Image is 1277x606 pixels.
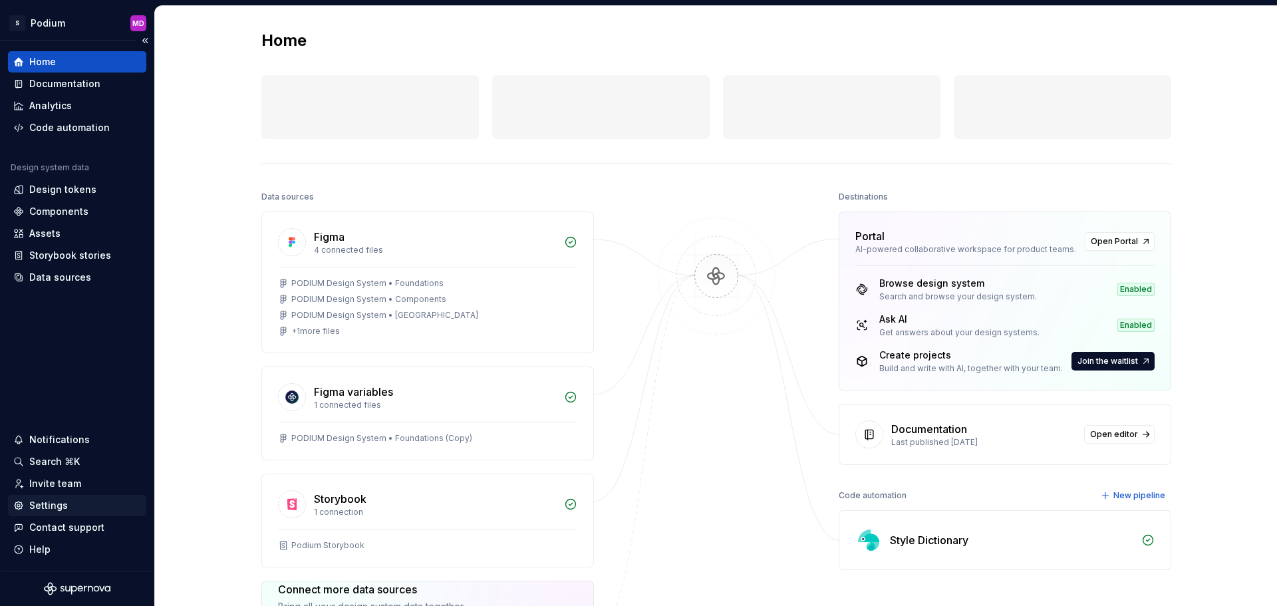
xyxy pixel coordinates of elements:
[291,278,444,289] div: PODIUM Design System • Foundations
[839,188,888,206] div: Destinations
[291,310,478,321] div: PODIUM Design System • [GEOGRAPHIC_DATA]
[879,327,1040,338] div: Get answers about your design systems.
[29,543,51,556] div: Help
[29,183,96,196] div: Design tokens
[1090,429,1138,440] span: Open editor
[879,363,1063,374] div: Build and write with AI, together with your team.
[31,17,65,30] div: Podium
[261,367,594,460] a: Figma variables1 connected filesPODIUM Design System • Foundations (Copy)
[1071,352,1155,371] button: Join the waitlist
[8,517,146,538] button: Contact support
[839,486,907,505] div: Code automation
[29,205,88,218] div: Components
[8,495,146,516] a: Settings
[8,95,146,116] a: Analytics
[1085,232,1155,251] a: Open Portal
[291,540,364,551] div: Podium Storybook
[1113,490,1165,501] span: New pipeline
[8,451,146,472] button: Search ⌘K
[8,245,146,266] a: Storybook stories
[29,521,104,534] div: Contact support
[1117,283,1155,296] div: Enabled
[29,271,91,284] div: Data sources
[314,245,556,255] div: 4 connected files
[1084,425,1155,444] a: Open editor
[8,223,146,244] a: Assets
[1091,236,1138,247] span: Open Portal
[879,349,1063,362] div: Create projects
[879,313,1040,326] div: Ask AI
[291,433,472,444] div: PODIUM Design System • Foundations (Copy)
[1117,319,1155,332] div: Enabled
[8,73,146,94] a: Documentation
[44,582,110,595] svg: Supernova Logo
[8,201,146,222] a: Components
[879,291,1037,302] div: Search and browse your design system.
[261,30,307,51] h2: Home
[855,244,1077,255] div: AI-powered collaborative workspace for product teams.
[314,400,556,410] div: 1 connected files
[291,294,446,305] div: PODIUM Design System • Components
[9,15,25,31] div: S
[29,99,72,112] div: Analytics
[3,9,152,37] button: SPodiumMD
[314,229,345,245] div: Figma
[855,228,885,244] div: Portal
[136,31,154,50] button: Collapse sidebar
[8,179,146,200] a: Design tokens
[29,477,81,490] div: Invite team
[879,277,1037,290] div: Browse design system
[261,474,594,567] a: Storybook1 connectionPodium Storybook
[8,539,146,560] button: Help
[1097,486,1171,505] button: New pipeline
[29,249,111,262] div: Storybook stories
[29,499,68,512] div: Settings
[291,326,340,337] div: + 1 more files
[891,437,1076,448] div: Last published [DATE]
[29,433,90,446] div: Notifications
[8,429,146,450] button: Notifications
[29,77,100,90] div: Documentation
[314,491,366,507] div: Storybook
[29,55,56,69] div: Home
[278,581,465,597] div: Connect more data sources
[8,267,146,288] a: Data sources
[29,121,110,134] div: Code automation
[314,384,393,400] div: Figma variables
[890,532,968,548] div: Style Dictionary
[29,455,80,468] div: Search ⌘K
[891,421,967,437] div: Documentation
[1077,356,1138,367] span: Join the waitlist
[314,507,556,518] div: 1 connection
[29,227,61,240] div: Assets
[8,473,146,494] a: Invite team
[132,18,144,29] div: MD
[8,51,146,73] a: Home
[8,117,146,138] a: Code automation
[261,212,594,353] a: Figma4 connected filesPODIUM Design System • FoundationsPODIUM Design System • ComponentsPODIUM D...
[261,188,314,206] div: Data sources
[11,162,89,173] div: Design system data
